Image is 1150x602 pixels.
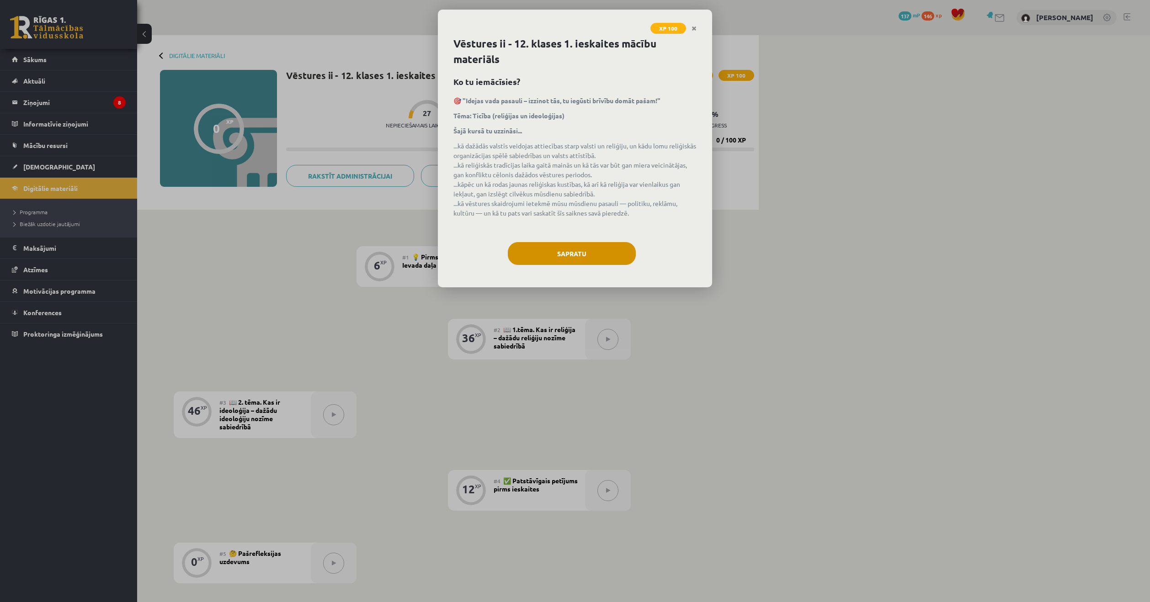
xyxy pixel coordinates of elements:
[453,111,564,120] strong: Tēma: Ticība (reliģijas un ideoloģijas)
[453,75,697,88] h2: Ko tu iemācīsies?
[453,36,697,67] h1: Vēstures ii - 12. klases 1. ieskaites mācību materiāls
[453,160,697,180] li: ...kā reliģiskās tradīcijas laika gaitā mainās un kā tās var būt gan miera veicinātājas, gan konf...
[453,199,697,218] li: ...kā vēstures skaidrojumi ietekmē mūsu mūsdienu pasauli — politiku, reklāmu, kultūru — un kā tu ...
[453,127,522,135] strong: Šajā kursā tu uzzināsi...
[508,242,636,265] button: Sapratu
[453,96,660,105] strong: 🎯 "Idejas vada pasauli – izzinot tās, tu iegūsti brīvību domāt pašam!"
[650,23,686,34] span: XP 100
[453,180,697,199] li: ...kāpēc un kā rodas jaunas reliģiskas kustības, kā arī kā reliģija var vienlaikus gan iekļaut, g...
[453,141,697,160] li: ...kā dažādās valstīs veidojas attiecības starp valsti un reliģiju, un kādu lomu reliģiskās organ...
[686,20,702,37] a: Close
